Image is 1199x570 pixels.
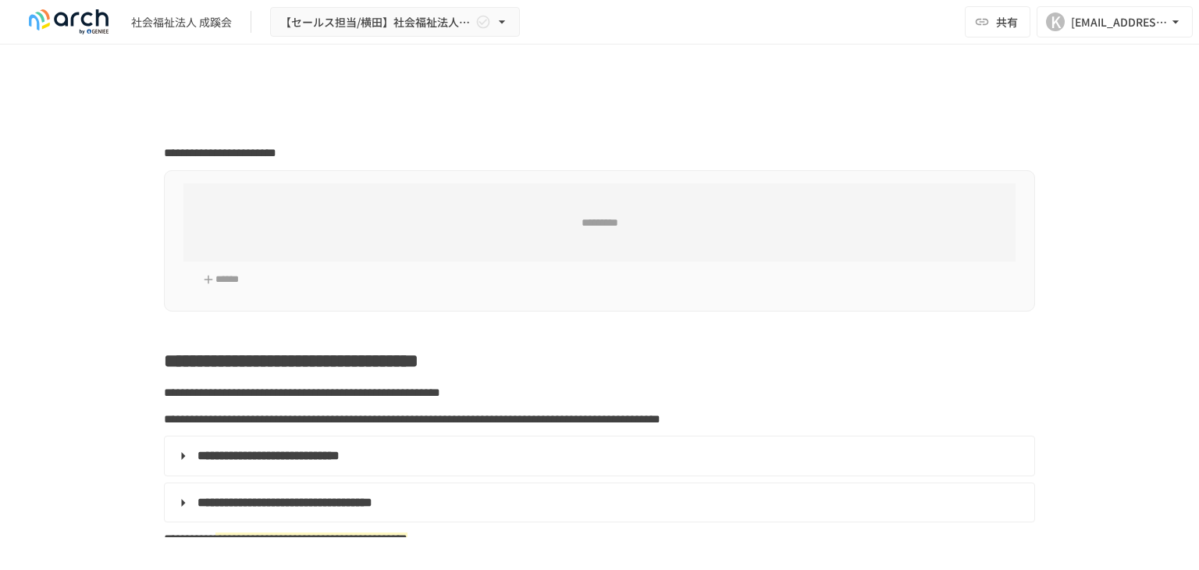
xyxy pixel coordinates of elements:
[1071,12,1168,32] div: [EMAIL_ADDRESS][DOMAIN_NAME]
[280,12,472,32] span: 【セールス担当/横田】社会福祉法人成蹊会様_初期設定サポート
[996,13,1018,30] span: 共有
[965,6,1030,37] button: 共有
[19,9,119,34] img: logo-default@2x-9cf2c760.svg
[1037,6,1193,37] button: K[EMAIL_ADDRESS][DOMAIN_NAME]
[1046,12,1065,31] div: K
[131,14,232,30] div: 社会福祉法人 成蹊会
[270,7,520,37] button: 【セールス担当/横田】社会福祉法人成蹊会様_初期設定サポート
